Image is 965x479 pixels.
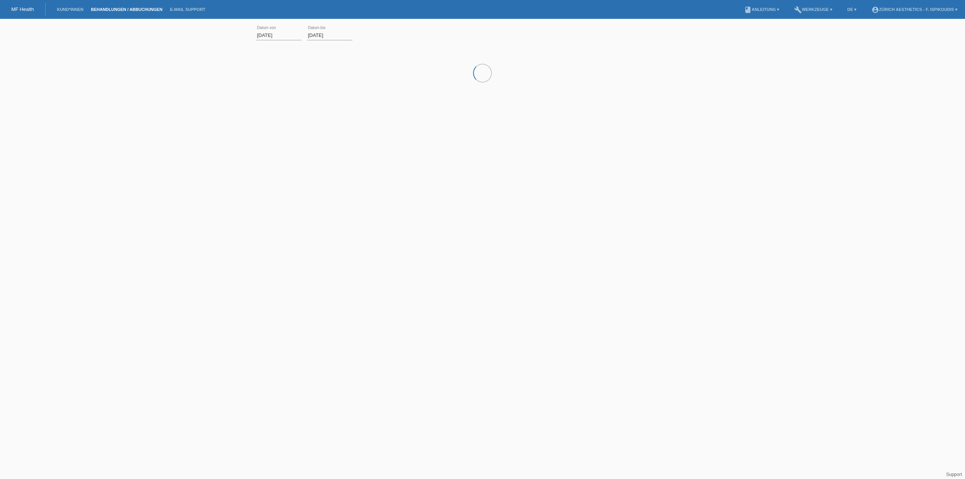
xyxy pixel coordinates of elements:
i: account_circle [872,6,879,14]
i: build [794,6,802,14]
i: book [744,6,752,14]
a: MF Health [11,6,34,12]
a: DE ▾ [844,7,860,12]
a: Kund*innen [53,7,87,12]
a: account_circleZürich Aesthetics - F. Ispikoudis ▾ [868,7,961,12]
a: bookAnleitung ▾ [740,7,783,12]
a: Behandlungen / Abbuchungen [87,7,166,12]
a: buildWerkzeuge ▾ [790,7,836,12]
a: Support [946,472,962,477]
a: E-Mail Support [166,7,209,12]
